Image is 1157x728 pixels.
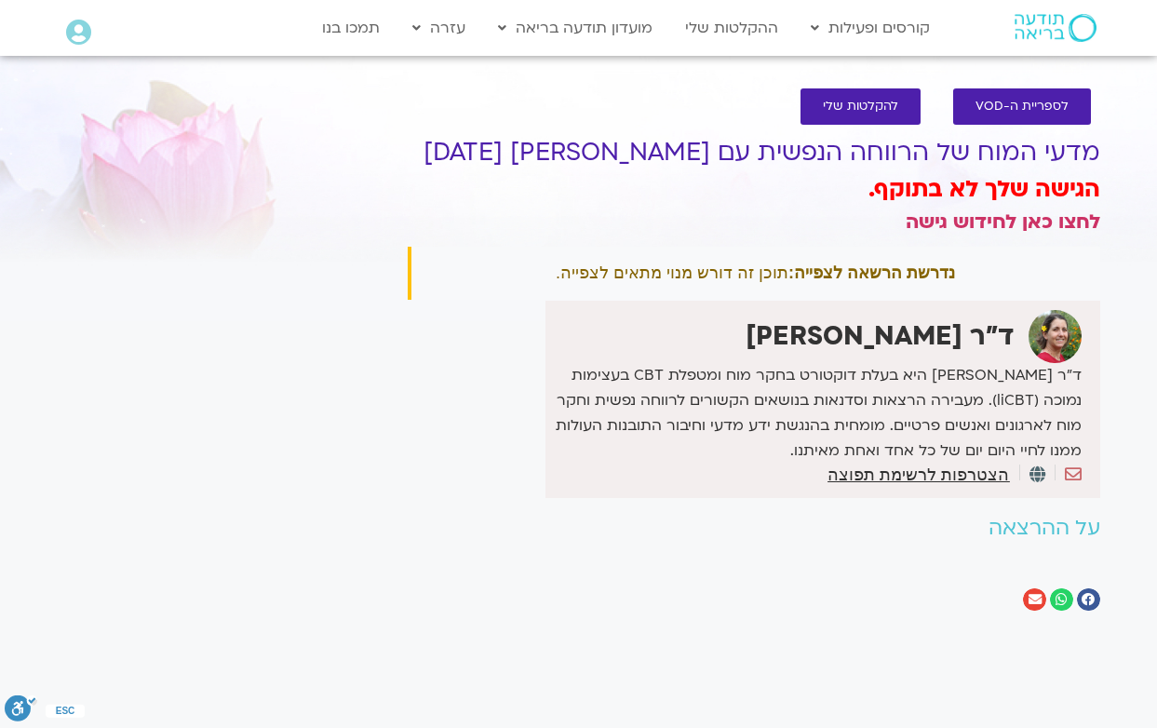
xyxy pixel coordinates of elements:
div: שיתוף ב whatsapp [1050,588,1073,612]
div: תוכן זה דורש מנוי מתאים לצפייה. [408,247,1100,300]
strong: ד"ר [PERSON_NAME] [746,318,1015,354]
div: שיתוף ב facebook [1077,588,1100,612]
span: להקלטות שלי [823,100,898,114]
a: קורסים ופעילות [801,10,939,46]
a: להקלטות שלי [800,88,921,125]
a: תמכו בנו [313,10,389,46]
a: לספריית ה-VOD [953,88,1091,125]
a: לחצו כאן לחידוש גישה [906,209,1100,236]
a: מועדון תודעה בריאה [489,10,662,46]
h3: הגישה שלך לא בתוקף. [408,174,1100,206]
img: תודעה בריאה [1015,14,1096,42]
div: שיתוף ב email [1023,588,1046,612]
strong: נדרשת הרשאה לצפייה: [788,263,955,282]
a: ההקלטות שלי [676,10,787,46]
a: עזרה [403,10,475,46]
p: ד״ר [PERSON_NAME] היא בעלת דוקטורט בחקר מוח ומטפלת CBT בעצימות נמוכה (liCBT). מעבירה הרצאות וסדנא... [550,363,1081,464]
h1: מדעי המוח של הרווחה הנפשית עם [PERSON_NAME] [DATE] [408,139,1100,167]
a: הצטרפות לרשימת תפוצה [827,466,1009,483]
img: ד"ר נועה אלבלדה [1029,310,1082,363]
h2: על ההרצאה [408,517,1100,540]
span: לספריית ה-VOD [975,100,1069,114]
